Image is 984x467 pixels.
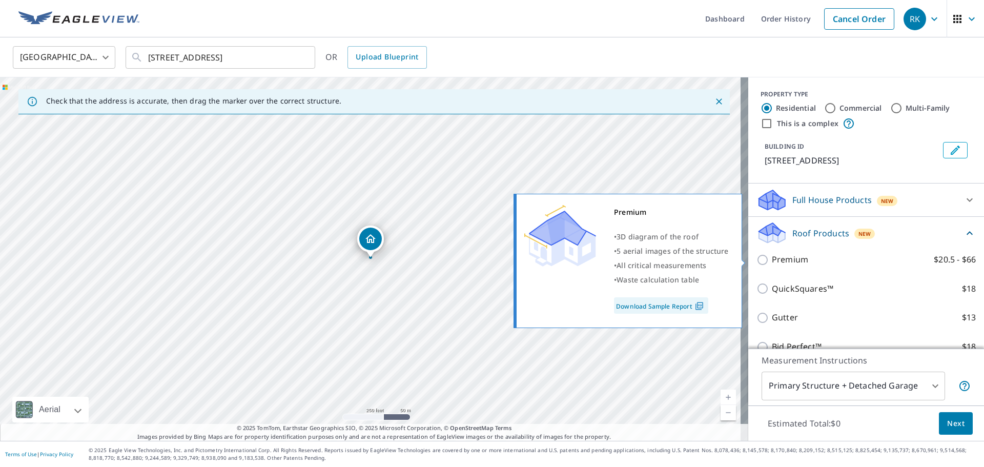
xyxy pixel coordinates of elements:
img: Pdf Icon [692,301,706,311]
p: $18 [962,340,976,353]
img: Premium [524,205,596,267]
div: Dropped pin, building 1, Residential property, 602 Lyon Tree Ln Durham, NC 27713 [357,226,384,257]
p: [STREET_ADDRESS] [765,154,939,167]
span: All critical measurements [617,260,706,270]
div: Aerial [36,397,64,422]
a: Terms [495,424,512,432]
button: Next [939,412,973,435]
div: [GEOGRAPHIC_DATA] [13,43,115,72]
span: Next [947,417,965,430]
span: © 2025 TomTom, Earthstar Geographics SIO, © 2025 Microsoft Corporation, © [237,424,512,433]
label: Commercial [839,103,882,113]
span: Your report will include the primary structure and a detached garage if one exists. [958,380,971,392]
span: 5 aerial images of the structure [617,246,728,256]
span: 3D diagram of the roof [617,232,699,241]
a: Privacy Policy [40,451,73,458]
p: $13 [962,311,976,324]
p: Gutter [772,311,798,324]
p: Estimated Total: $0 [760,412,849,435]
a: Download Sample Report [614,297,708,314]
p: Check that the address is accurate, then drag the marker over the correct structure. [46,96,341,106]
p: Roof Products [792,227,849,239]
p: Bid Perfect™ [772,340,822,353]
label: This is a complex [777,118,838,129]
p: Measurement Instructions [762,354,971,367]
div: Roof ProductsNew [756,221,976,245]
a: Terms of Use [5,451,37,458]
label: Residential [776,103,816,113]
p: QuickSquares™ [772,282,833,295]
p: $20.5 - $66 [934,253,976,266]
label: Multi-Family [906,103,950,113]
span: New [858,230,871,238]
div: Aerial [12,397,89,422]
div: • [614,244,729,258]
span: New [881,197,894,205]
p: | [5,451,73,457]
a: Cancel Order [824,8,894,30]
p: $18 [962,282,976,295]
p: © 2025 Eagle View Technologies, Inc. and Pictometry International Corp. All Rights Reserved. Repo... [89,446,979,462]
p: Premium [772,253,808,266]
span: Waste calculation table [617,275,699,285]
a: Upload Blueprint [347,46,426,69]
a: Current Level 17, Zoom In [721,390,736,405]
div: • [614,258,729,273]
span: Upload Blueprint [356,51,418,64]
div: Full House ProductsNew [756,188,976,212]
div: RK [904,8,926,30]
div: • [614,273,729,287]
a: Current Level 17, Zoom Out [721,405,736,420]
div: • [614,230,729,244]
img: EV Logo [18,11,139,27]
div: Premium [614,205,729,219]
a: OpenStreetMap [450,424,493,432]
div: PROPERTY TYPE [761,90,972,99]
div: Primary Structure + Detached Garage [762,372,945,400]
p: Full House Products [792,194,872,206]
button: Close [712,95,726,108]
div: OR [325,46,427,69]
input: Search by address or latitude-longitude [148,43,294,72]
p: BUILDING ID [765,142,804,151]
button: Edit building 1 [943,142,968,158]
